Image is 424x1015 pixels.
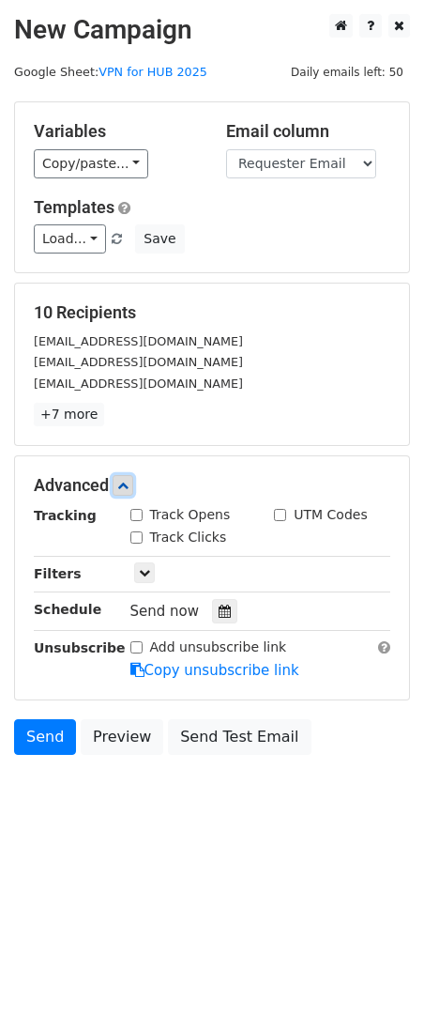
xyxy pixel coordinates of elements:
strong: Schedule [34,602,101,617]
label: UTM Codes [294,505,367,525]
span: Send now [130,603,200,620]
small: [EMAIL_ADDRESS][DOMAIN_NAME] [34,377,243,391]
span: Daily emails left: 50 [284,62,410,83]
small: [EMAIL_ADDRESS][DOMAIN_NAME] [34,334,243,348]
a: Send [14,719,76,755]
h5: Advanced [34,475,390,496]
label: Track Opens [150,505,231,525]
button: Save [135,224,184,254]
a: Templates [34,197,114,217]
a: Copy/paste... [34,149,148,178]
strong: Filters [34,566,82,581]
a: VPN for HUB 2025 [98,65,207,79]
div: วิดเจ็ตการแชท [330,925,424,1015]
h5: Email column [226,121,390,142]
h5: 10 Recipients [34,302,390,323]
a: Send Test Email [168,719,310,755]
iframe: Chat Widget [330,925,424,1015]
label: Add unsubscribe link [150,638,287,657]
strong: Tracking [34,508,97,523]
a: +7 more [34,403,104,426]
small: [EMAIL_ADDRESS][DOMAIN_NAME] [34,355,243,369]
h2: New Campaign [14,14,410,46]
label: Track Clicks [150,528,227,547]
a: Daily emails left: 50 [284,65,410,79]
a: Preview [81,719,163,755]
h5: Variables [34,121,198,142]
a: Copy unsubscribe link [130,662,299,679]
small: Google Sheet: [14,65,207,79]
strong: Unsubscribe [34,640,126,655]
a: Load... [34,224,106,254]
